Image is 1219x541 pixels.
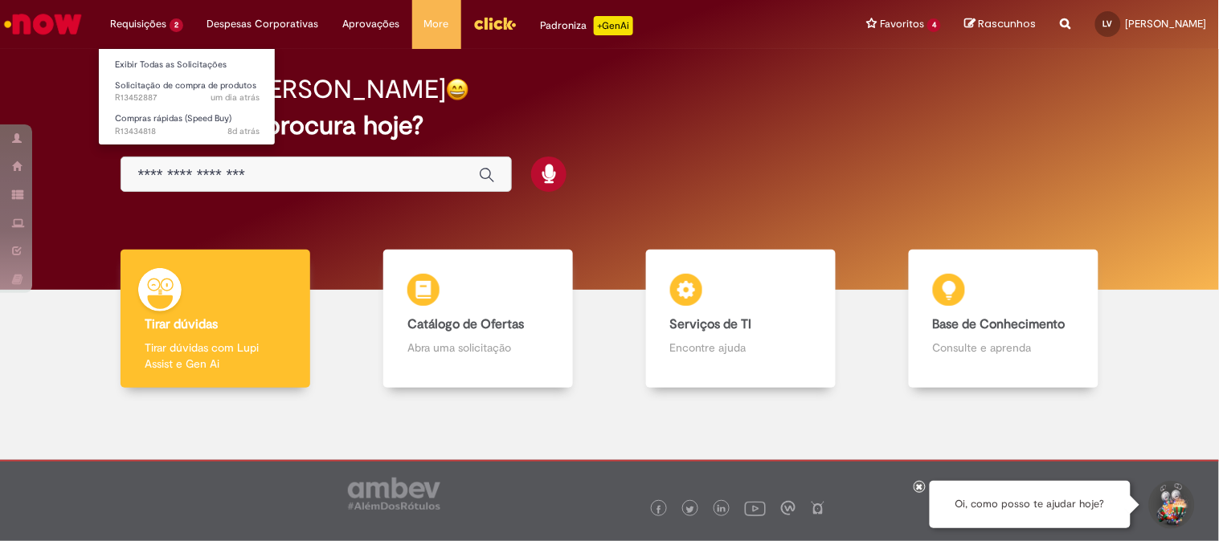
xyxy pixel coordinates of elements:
[745,498,766,519] img: logo_footer_youtube.png
[99,110,276,140] a: Aberto R13434818 : Compras rápidas (Speed Buy)
[211,92,260,104] span: um dia atrás
[979,16,1037,31] span: Rascunhos
[227,125,260,137] span: 8d atrás
[1103,18,1113,29] span: LV
[84,250,347,388] a: Tirar dúvidas Tirar dúvidas com Lupi Assist e Gen Ai
[110,16,166,32] span: Requisições
[115,92,260,104] span: R13452887
[1126,17,1207,31] span: [PERSON_NAME]
[207,16,319,32] span: Despesas Corporativas
[170,18,183,32] span: 2
[686,506,694,514] img: logo_footer_twitter.png
[145,340,286,372] p: Tirar dúvidas com Lupi Assist e Gen Ai
[145,316,218,332] b: Tirar dúvidas
[718,505,726,515] img: logo_footer_linkedin.png
[655,506,663,514] img: logo_footer_facebook.png
[541,16,633,35] div: Padroniza
[121,112,1098,140] h2: O que você procura hoje?
[670,340,812,356] p: Encontre ajuda
[115,79,256,92] span: Solicitação de compra de produtos
[98,48,276,145] ul: Requisições
[933,340,1074,356] p: Consulte e aprenda
[424,16,449,32] span: More
[407,316,524,332] b: Catálogo de Ofertas
[594,16,633,35] p: +GenAi
[670,316,752,332] b: Serviços de TI
[930,481,1131,528] div: Oi, como posso te ajudar hoje?
[811,501,825,515] img: logo_footer_naosei.png
[781,501,796,515] img: logo_footer_workplace.png
[473,11,517,35] img: click_logo_yellow_360x200.png
[99,56,276,74] a: Exibir Todas as Solicitações
[211,92,260,104] time: 27/08/2025 14:45:04
[407,340,549,356] p: Abra uma solicitação
[99,77,276,107] a: Aberto R13452887 : Solicitação de compra de produtos
[227,125,260,137] time: 21/08/2025 09:12:58
[1147,481,1195,529] button: Iniciar Conversa de Suporte
[347,250,610,388] a: Catálogo de Ofertas Abra uma solicitação
[927,18,941,32] span: 4
[115,125,260,138] span: R13434818
[880,16,924,32] span: Favoritos
[872,250,1135,388] a: Base de Conhecimento Consulte e aprenda
[2,8,84,40] img: ServiceNow
[121,75,446,104] h2: Boa tarde, [PERSON_NAME]
[343,16,400,32] span: Aprovações
[348,478,440,510] img: logo_footer_ambev_rotulo_gray.png
[965,17,1037,32] a: Rascunhos
[610,250,873,388] a: Serviços de TI Encontre ajuda
[446,78,469,101] img: happy-face.png
[933,316,1066,332] b: Base de Conhecimento
[115,112,231,124] span: Compras rápidas (Speed Buy)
